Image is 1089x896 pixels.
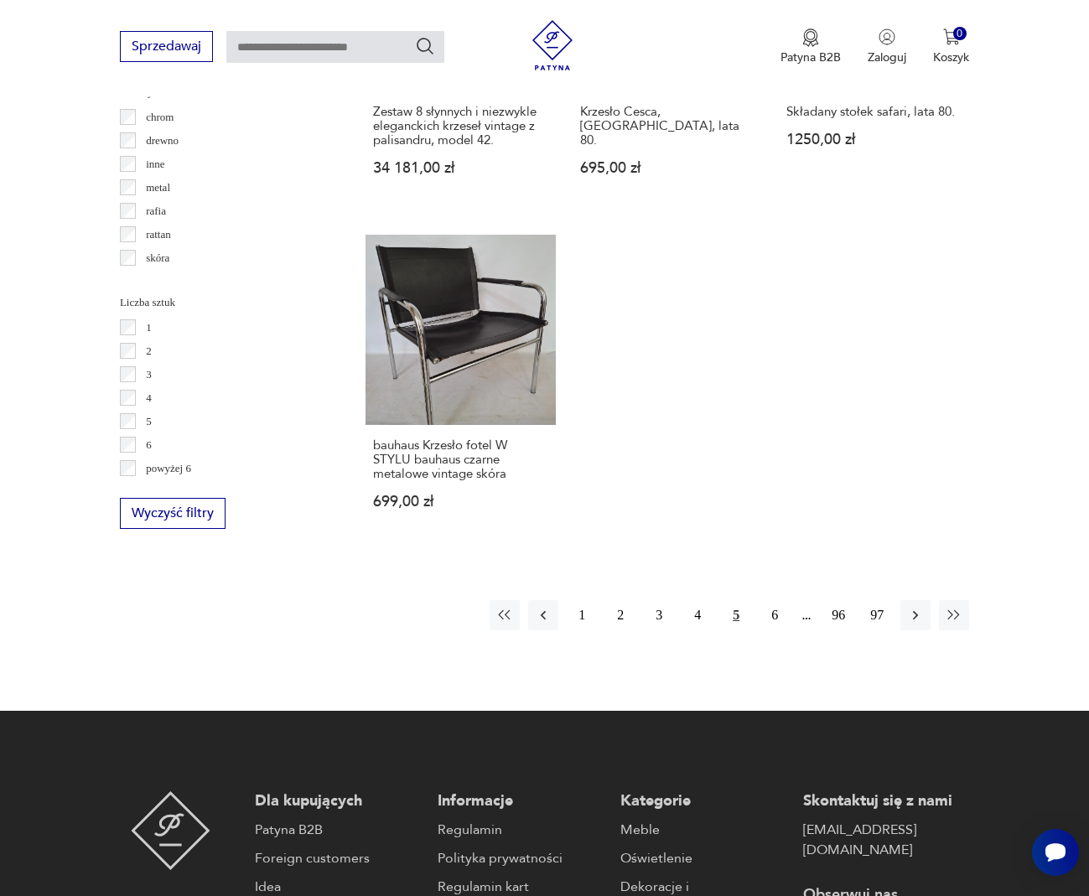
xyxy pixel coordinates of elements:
a: Regulamin [438,820,604,840]
button: Wyczyść filtry [120,498,226,529]
p: drewno [146,132,179,150]
button: Zaloguj [868,28,906,65]
img: Patyna - sklep z meblami i dekoracjami vintage [527,20,578,70]
p: rattan [146,225,171,244]
p: 5 [146,412,152,431]
p: rafia [146,202,166,220]
img: Ikonka użytkownika [879,28,895,45]
button: 96 [823,600,853,630]
p: inne [146,155,164,174]
a: Polityka prywatności [438,848,604,868]
a: Foreign customers [255,848,421,868]
p: Dla kupujących [255,791,421,811]
p: 1250,00 zł [786,132,962,147]
p: chrom [146,108,174,127]
p: metal [146,179,170,197]
button: 3 [644,600,674,630]
p: Kategorie [620,791,786,811]
p: 6 [146,436,152,454]
a: Sprzedawaj [120,42,213,54]
button: Szukaj [415,36,435,56]
p: Informacje [438,791,604,811]
button: 97 [862,600,892,630]
img: Patyna - sklep z meblami i dekoracjami vintage [131,791,210,870]
p: Skontaktuj się z nami [803,791,969,811]
p: powyżej 6 [146,459,191,478]
a: Meble [620,820,786,840]
button: 4 [682,600,713,630]
p: 2 [146,342,152,360]
h3: bauhaus Krzesło fotel W STYLU bauhaus czarne metalowe vintage skóra [373,438,548,481]
button: Patyna B2B [780,28,841,65]
p: 1 [146,319,152,337]
h3: Zestaw 8 słynnych i niezwykle eleganckich krzeseł vintage z palisandru, model 42. [373,105,548,148]
p: skóra [146,249,169,267]
a: [EMAIL_ADDRESS][DOMAIN_NAME] [803,820,969,860]
button: Sprzedawaj [120,31,213,62]
a: Patyna B2B [255,820,421,840]
button: 0Koszyk [933,28,969,65]
p: 3 [146,365,152,384]
a: bauhaus Krzesło fotel W STYLU bauhaus czarne metalowe vintage skórabauhaus Krzesło fotel W STYLU ... [366,235,556,541]
a: Oświetlenie [620,848,786,868]
p: 34 181,00 zł [373,161,548,175]
img: Ikona medalu [802,28,819,47]
p: Koszyk [933,49,969,65]
p: Liczba sztuk [120,293,325,312]
button: 2 [605,600,635,630]
h3: Krzesło Cesca, [GEOGRAPHIC_DATA], lata 80. [580,105,755,148]
iframe: Smartsupp widget button [1032,829,1079,876]
p: 699,00 zł [373,495,548,509]
button: 1 [567,600,597,630]
p: 4 [146,389,152,407]
div: 0 [953,27,967,41]
p: 695,00 zł [580,161,755,175]
h3: Składany stołek safari, lata 80. [786,105,962,119]
p: Zaloguj [868,49,906,65]
button: 6 [760,600,790,630]
a: Ikona medaluPatyna B2B [780,28,841,65]
p: Patyna B2B [780,49,841,65]
p: tkanina [146,272,178,291]
button: 5 [721,600,751,630]
img: Ikona koszyka [943,28,960,45]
